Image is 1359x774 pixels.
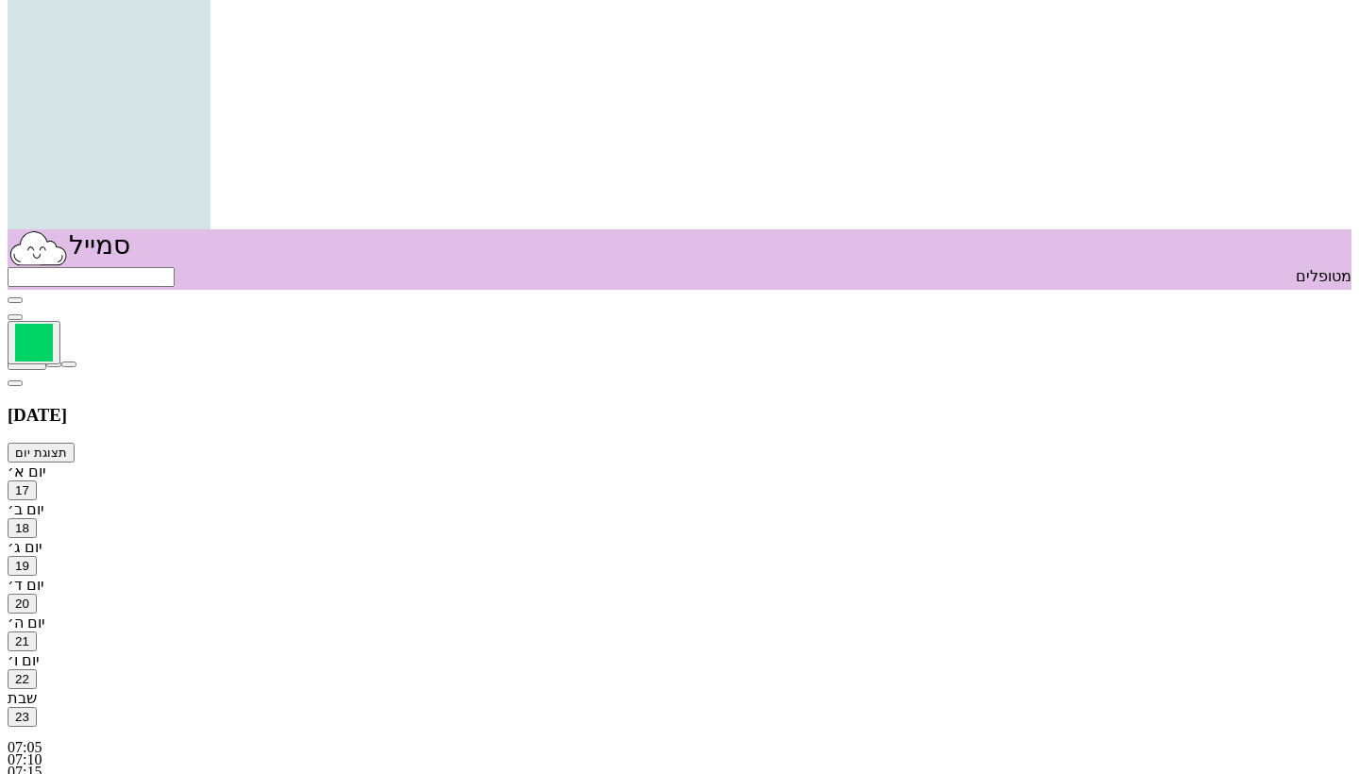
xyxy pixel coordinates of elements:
[8,538,926,556] div: יום ג׳
[8,739,55,756] div: 07:05
[8,689,926,707] div: שבת
[15,634,29,648] span: 21
[8,405,927,426] h3: [DATE]
[15,521,29,535] span: 18
[1296,267,1351,285] label: מטופלים
[8,707,37,727] button: 23
[8,480,37,500] button: 17
[8,500,926,518] div: יום ב׳
[15,483,29,497] span: 17
[8,443,75,463] button: תצוגת יום
[15,446,67,460] span: תצוגת יום
[8,594,37,614] button: 20
[8,576,926,594] div: יום ד׳
[8,651,926,669] div: יום ו׳
[15,672,29,686] span: 22
[15,597,29,611] span: 20
[8,229,1351,267] div: סמייל
[8,229,69,267] img: SmileCloud logo
[15,559,29,573] span: 19
[8,669,37,689] button: 22
[8,556,37,576] button: 19
[8,518,37,538] button: 18
[15,710,29,724] span: 23
[8,751,55,768] div: 07:10
[8,614,926,631] div: יום ה׳
[8,463,926,480] div: יום א׳
[8,631,37,651] button: 21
